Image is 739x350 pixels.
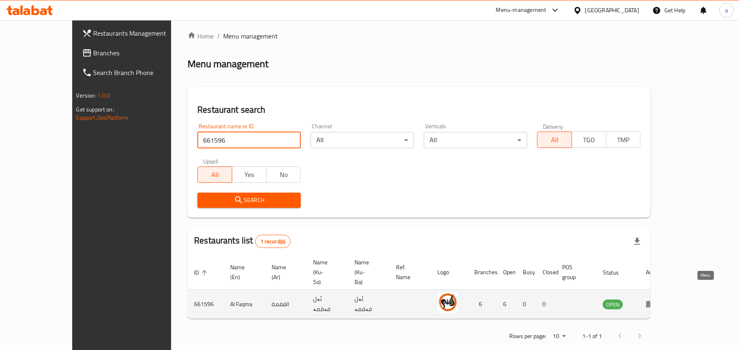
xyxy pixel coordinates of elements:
[516,290,536,319] td: 0
[194,268,210,277] span: ID
[348,290,389,319] td: ئەل فەقمە
[76,112,128,123] a: Support.OpsPlatform
[224,290,265,319] td: Al Faqma
[76,43,196,63] a: Branches
[509,331,546,341] p: Rows per page:
[311,132,414,148] div: All
[575,134,603,146] span: TGO
[188,31,214,41] a: Home
[203,158,218,164] label: Upsell
[582,331,602,341] p: 1-1 of 1
[188,57,268,70] h2: Menu management
[265,290,307,319] td: الفقمة
[204,195,294,205] span: Search
[536,255,556,290] th: Closed
[188,31,650,41] nav: breadcrumb
[76,90,96,101] span: Version:
[230,262,255,282] span: Name (En)
[610,134,638,146] span: TMP
[603,300,623,309] span: OPEN
[355,257,380,287] span: Name (Ku-Ba)
[188,290,224,319] td: 661596
[562,262,586,282] span: POS group
[424,132,527,148] div: All
[496,255,516,290] th: Open
[197,166,232,183] button: All
[541,134,569,146] span: All
[94,68,189,77] span: Search Branch Phone
[98,90,110,101] span: 1.0.0
[313,257,338,287] span: Name (Ku-So)
[606,132,641,148] button: TMP
[572,132,606,148] button: TGO
[197,132,301,148] input: Search for restaurant name or ID..
[585,6,639,15] div: [GEOGRAPHIC_DATA]
[76,23,196,43] a: Restaurants Management
[94,28,189,38] span: Restaurants Management
[197,104,641,116] h2: Restaurant search
[201,169,229,181] span: All
[194,234,291,248] h2: Restaurants list
[188,255,668,319] table: enhanced table
[217,31,220,41] li: /
[537,132,572,148] button: All
[223,31,278,41] span: Menu management
[437,292,458,313] img: Al Faqma
[536,290,556,319] td: 0
[270,169,298,181] span: No
[94,48,189,58] span: Branches
[197,193,301,208] button: Search
[266,166,301,183] button: No
[603,268,629,277] span: Status
[255,235,291,248] div: Total records count
[516,255,536,290] th: Busy
[543,123,563,129] label: Delivery
[236,169,263,181] span: Yes
[496,290,516,319] td: 6
[272,262,297,282] span: Name (Ar)
[468,290,496,319] td: 6
[256,238,291,245] span: 1 record(s)
[307,290,348,319] td: ئەل فەقمە
[549,330,569,343] div: Rows per page:
[627,232,647,251] div: Export file
[431,255,468,290] th: Logo
[725,6,728,15] span: a
[639,255,668,290] th: Action
[232,166,267,183] button: Yes
[468,255,496,290] th: Branches
[76,104,114,115] span: Get support on:
[76,63,196,82] a: Search Branch Phone
[496,5,547,15] div: Menu-management
[396,262,421,282] span: Ref. Name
